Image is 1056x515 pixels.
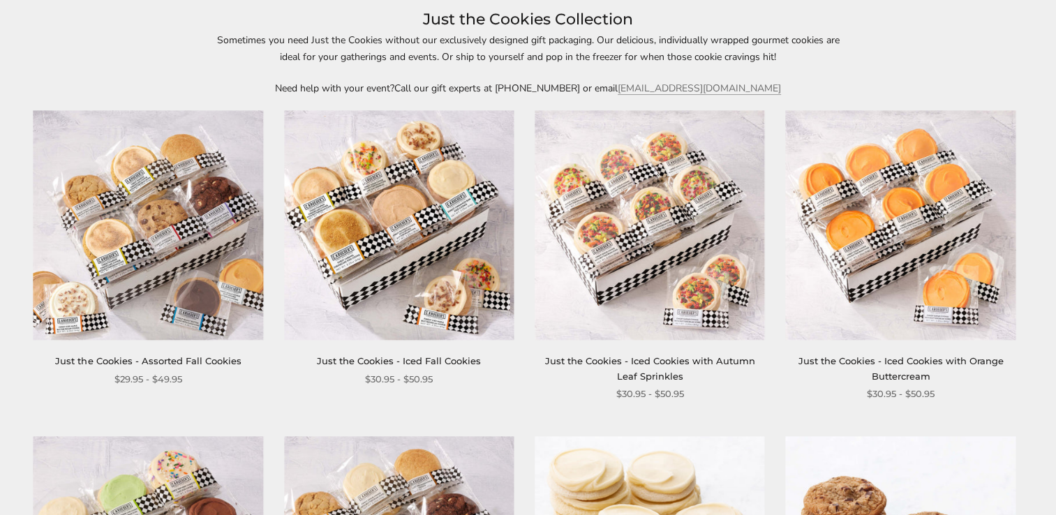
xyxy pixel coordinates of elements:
[394,82,618,95] span: Call our gift experts at [PHONE_NUMBER] or email
[55,355,241,366] a: Just the Cookies - Assorted Fall Cookies
[114,372,182,387] span: $29.95 - $49.95
[317,355,481,366] a: Just the Cookies - Iced Fall Cookies
[867,387,935,401] span: $30.95 - $50.95
[545,355,755,381] a: Just the Cookies - Iced Cookies with Autumn Leaf Sprinkles
[618,82,781,95] a: [EMAIL_ADDRESS][DOMAIN_NAME]
[207,80,849,96] p: Need help with your event?
[284,110,514,340] img: Just the Cookies - Iced Fall Cookies
[207,32,849,64] p: Sometimes you need Just the Cookies without our exclusively designed gift packaging. Our deliciou...
[365,372,433,387] span: $30.95 - $50.95
[56,7,1000,32] h1: Just the Cookies Collection
[786,110,1016,340] img: Just the Cookies - Iced Cookies with Orange Buttercream
[535,110,764,340] img: Just the Cookies - Iced Cookies with Autumn Leaf Sprinkles
[798,355,1003,381] a: Just the Cookies - Iced Cookies with Orange Buttercream
[616,387,684,401] span: $30.95 - $50.95
[34,110,263,340] img: Just the Cookies - Assorted Fall Cookies
[11,462,144,504] iframe: Sign Up via Text for Offers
